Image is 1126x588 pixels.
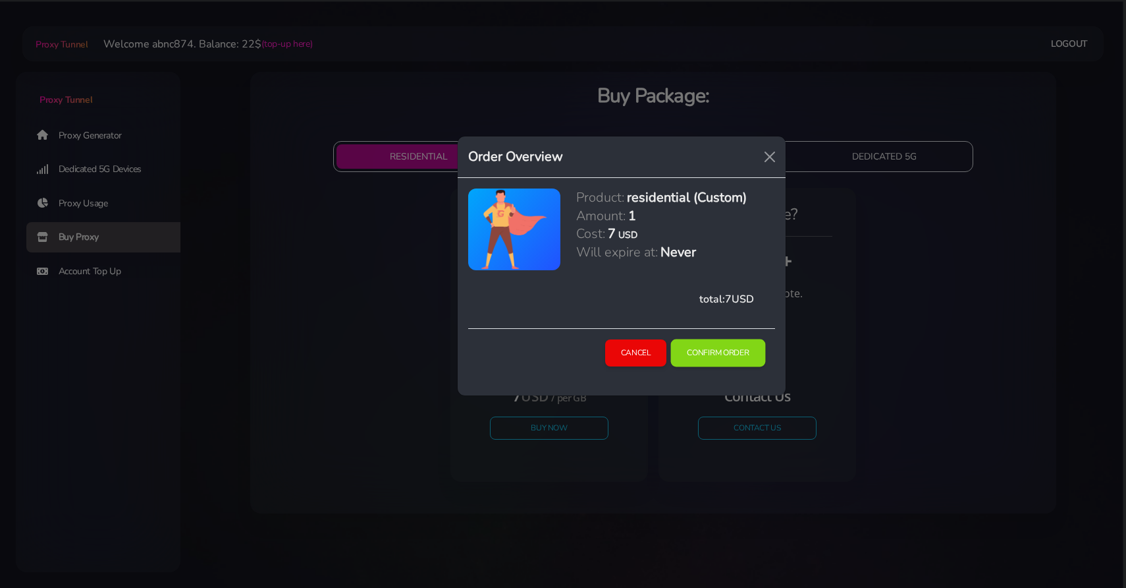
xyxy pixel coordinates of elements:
[699,292,754,307] span: total: USD
[759,146,780,167] button: Close
[618,229,637,241] h6: USD
[628,207,636,225] h5: 1
[605,339,667,367] button: Cancel
[576,189,624,206] h5: Product:
[576,225,605,243] h5: Cost:
[576,243,658,261] h5: Will expire at:
[660,243,696,261] h5: Never
[468,147,563,167] h5: Order Overview
[671,339,766,367] button: Confirm Order
[480,189,549,270] img: antenna.png
[608,225,616,243] h5: 7
[627,189,747,206] h5: residential (Custom)
[725,292,732,307] span: 7
[1062,524,1110,572] iframe: Webchat Widget
[576,207,626,225] h5: Amount:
